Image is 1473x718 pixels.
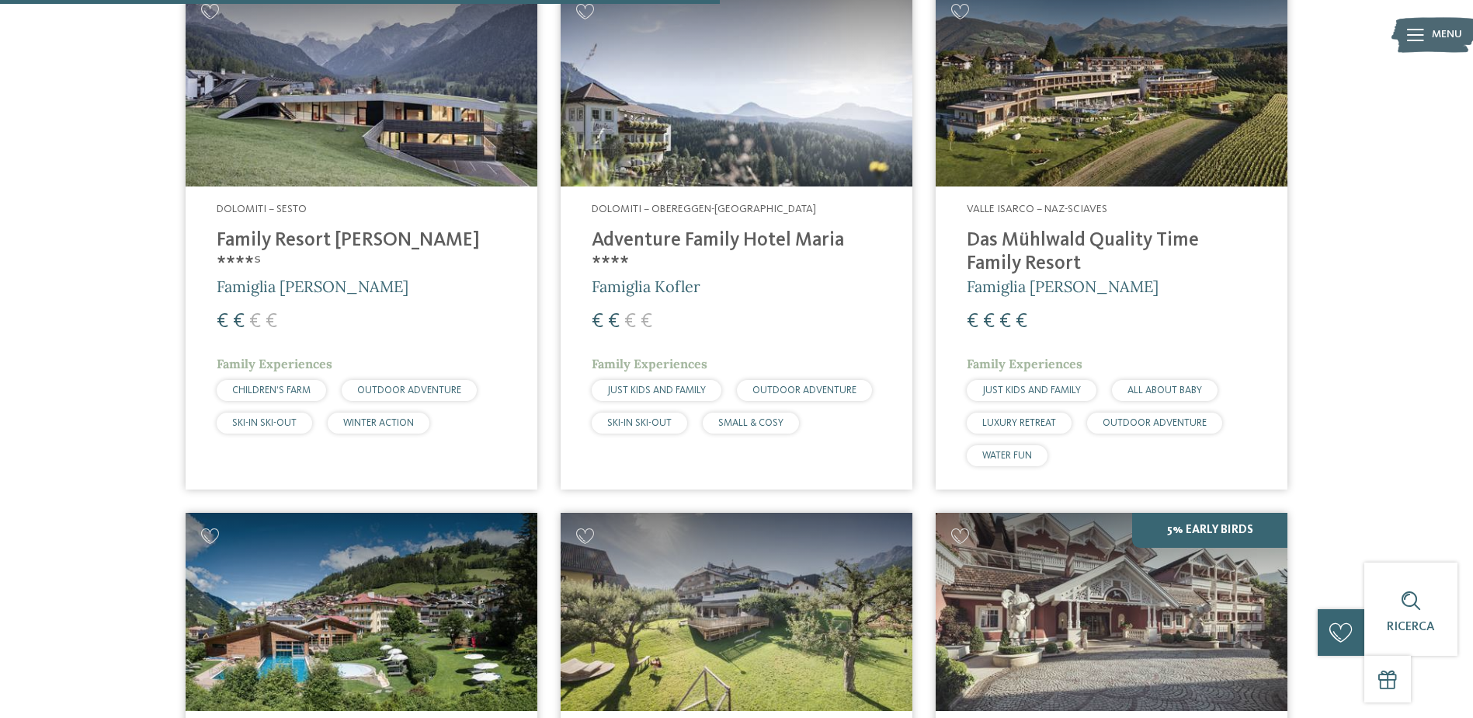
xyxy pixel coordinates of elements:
[1016,312,1027,332] span: €
[1127,385,1202,396] span: ALL ABOUT BABY
[561,513,912,711] img: Cercate un hotel per famiglie? Qui troverete solo i migliori!
[592,356,707,371] span: Family Experiences
[217,229,506,276] h4: Family Resort [PERSON_NAME] ****ˢ
[217,356,332,371] span: Family Experiences
[186,513,537,711] img: Cercate un hotel per famiglie? Qui troverete solo i migliori!
[936,513,1287,711] img: Family Spa Grand Hotel Cavallino Bianco ****ˢ
[217,277,408,296] span: Famiglia [PERSON_NAME]
[592,204,816,214] span: Dolomiti – Obereggen-[GEOGRAPHIC_DATA]
[982,451,1032,461] span: WATER FUN
[592,277,700,296] span: Famiglia Kofler
[967,312,978,332] span: €
[982,385,1081,396] span: JUST KIDS AND FAMILY
[641,312,652,332] span: €
[967,356,1082,371] span: Family Experiences
[232,385,311,396] span: CHILDREN’S FARM
[343,418,414,428] span: WINTER ACTION
[357,385,461,396] span: OUTDOOR ADVENTURE
[752,385,856,396] span: OUTDOOR ADVENTURE
[718,418,783,428] span: SMALL & COSY
[266,312,277,332] span: €
[233,312,245,332] span: €
[967,229,1256,276] h4: Das Mühlwald Quality Time Family Resort
[249,312,261,332] span: €
[217,204,307,214] span: Dolomiti – Sesto
[592,312,603,332] span: €
[607,418,672,428] span: SKI-IN SKI-OUT
[1387,621,1435,633] span: Ricerca
[983,312,995,332] span: €
[967,204,1107,214] span: Valle Isarco – Naz-Sciaves
[624,312,636,332] span: €
[592,229,881,276] h4: Adventure Family Hotel Maria ****
[608,312,620,332] span: €
[232,418,297,428] span: SKI-IN SKI-OUT
[967,277,1159,296] span: Famiglia [PERSON_NAME]
[217,312,228,332] span: €
[1103,418,1207,428] span: OUTDOOR ADVENTURE
[999,312,1011,332] span: €
[607,385,706,396] span: JUST KIDS AND FAMILY
[982,418,1056,428] span: LUXURY RETREAT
